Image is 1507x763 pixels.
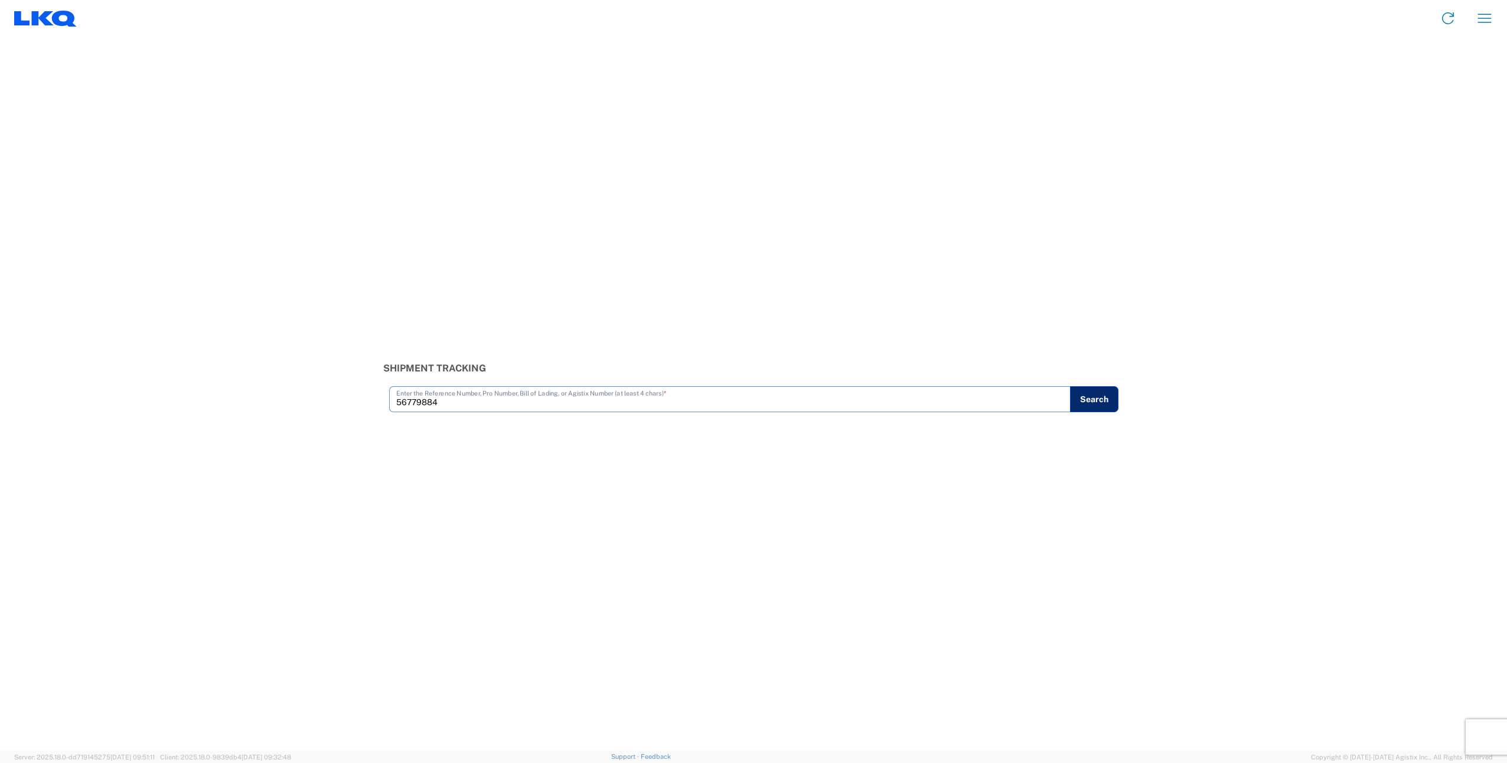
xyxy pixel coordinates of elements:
[242,754,291,761] span: [DATE] 09:32:48
[14,754,155,761] span: Server: 2025.18.0-dd719145275
[383,363,1124,374] h3: Shipment Tracking
[110,754,155,761] span: [DATE] 09:51:11
[641,753,671,760] a: Feedback
[1311,752,1493,762] span: Copyright © [DATE]-[DATE] Agistix Inc., All Rights Reserved
[611,753,641,760] a: Support
[160,754,291,761] span: Client: 2025.18.0-9839db4
[1070,386,1118,412] button: Search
